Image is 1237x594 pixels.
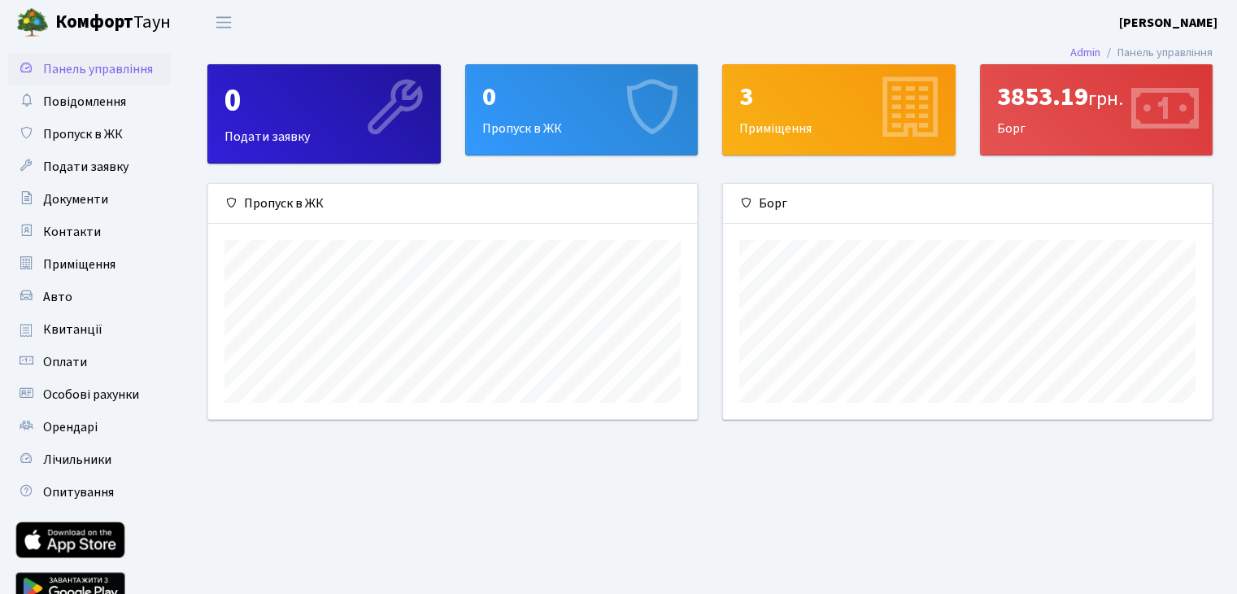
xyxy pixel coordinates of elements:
[8,476,171,509] a: Опитування
[8,216,171,248] a: Контакти
[208,184,697,224] div: Пропуск в ЖК
[43,418,98,436] span: Орендарі
[43,483,114,501] span: Опитування
[8,281,171,313] a: Авто
[43,451,111,469] span: Лічильники
[43,353,87,371] span: Оплати
[8,411,171,443] a: Орендарі
[43,223,101,241] span: Контакти
[207,64,441,164] a: 0Подати заявку
[723,65,955,155] div: Приміщення
[723,184,1212,224] div: Борг
[224,81,424,120] div: 0
[1100,44,1213,62] li: Панель управління
[43,60,153,78] span: Панель управління
[997,81,1196,112] div: 3853.19
[482,81,682,112] div: 0
[208,65,440,163] div: Подати заявку
[55,9,133,35] b: Комфорт
[465,64,699,155] a: 0Пропуск в ЖК
[43,158,128,176] span: Подати заявку
[203,9,244,36] button: Переключити навігацію
[55,9,171,37] span: Таун
[8,378,171,411] a: Особові рахунки
[466,65,698,155] div: Пропуск в ЖК
[8,443,171,476] a: Лічильники
[1046,36,1237,70] nav: breadcrumb
[8,53,171,85] a: Панель управління
[8,118,171,151] a: Пропуск в ЖК
[1119,13,1217,33] a: [PERSON_NAME]
[43,125,123,143] span: Пропуск в ЖК
[8,151,171,183] a: Подати заявку
[1088,85,1123,113] span: грн.
[43,288,72,306] span: Авто
[43,93,126,111] span: Повідомлення
[8,346,171,378] a: Оплати
[981,65,1213,155] div: Борг
[739,81,939,112] div: 3
[8,183,171,216] a: Документи
[43,256,115,273] span: Приміщення
[722,64,956,155] a: 3Приміщення
[16,7,49,39] img: logo.png
[8,85,171,118] a: Повідомлення
[8,248,171,281] a: Приміщення
[43,321,102,338] span: Квитанції
[8,313,171,346] a: Квитанції
[43,190,108,208] span: Документи
[1070,44,1100,61] a: Admin
[43,386,139,404] span: Особові рахунки
[1119,14,1217,32] b: [PERSON_NAME]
